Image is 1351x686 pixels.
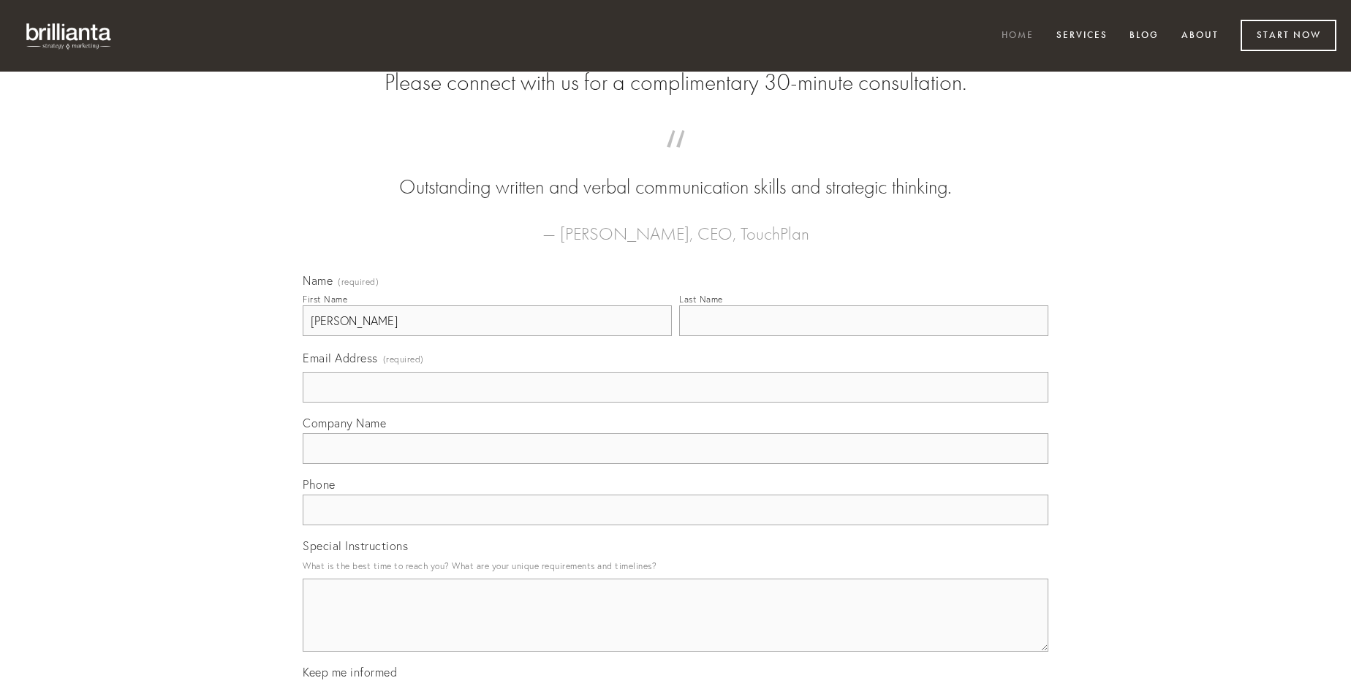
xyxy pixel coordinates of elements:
span: Phone [303,477,336,492]
span: Special Instructions [303,538,408,553]
span: Name [303,273,333,288]
span: Keep me informed [303,665,397,679]
span: (required) [338,278,379,286]
h2: Please connect with us for a complimentary 30-minute consultation. [303,69,1048,96]
div: Last Name [679,294,723,305]
span: Email Address [303,351,378,365]
figcaption: — [PERSON_NAME], CEO, TouchPlan [326,202,1025,248]
img: brillianta - research, strategy, marketing [15,15,124,57]
blockquote: Outstanding written and verbal communication skills and strategic thinking. [326,145,1025,202]
p: What is the best time to reach you? What are your unique requirements and timelines? [303,556,1048,576]
a: Home [992,24,1043,48]
span: (required) [383,349,424,369]
div: First Name [303,294,347,305]
span: “ [326,145,1025,173]
a: About [1172,24,1228,48]
span: Company Name [303,416,386,430]
a: Start Now [1241,20,1336,51]
a: Services [1047,24,1117,48]
a: Blog [1120,24,1168,48]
